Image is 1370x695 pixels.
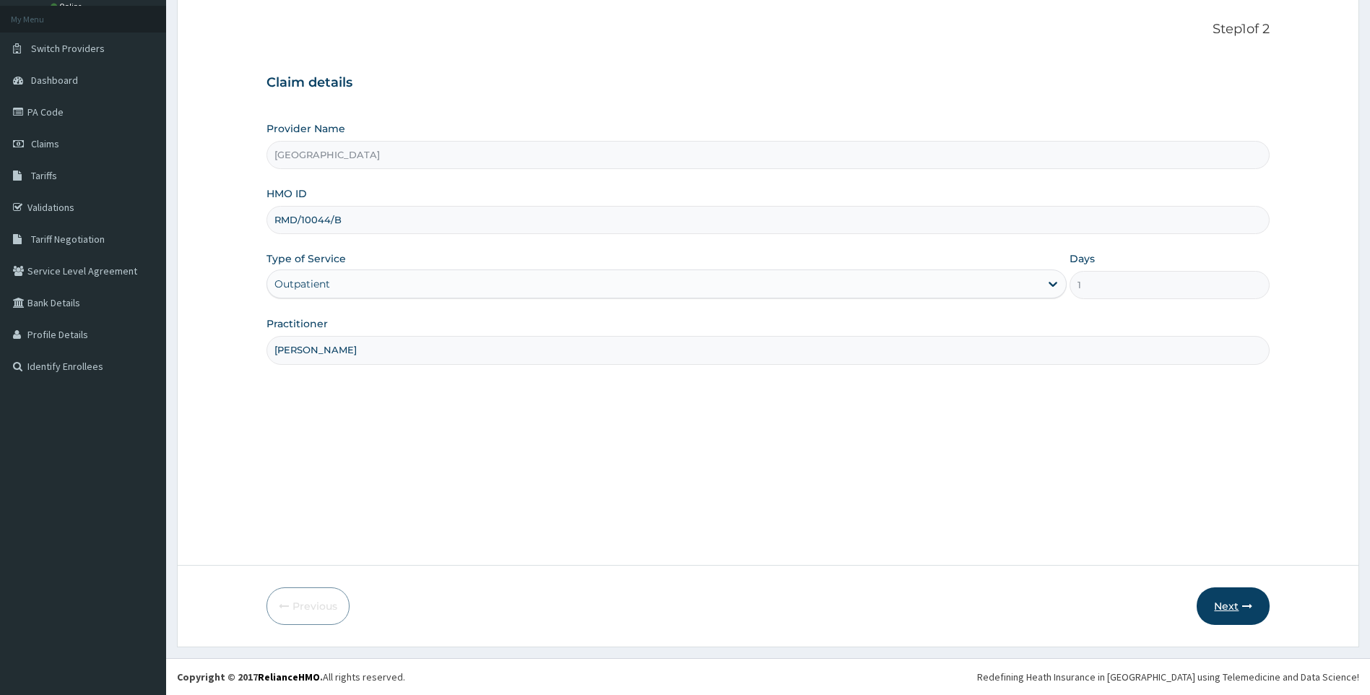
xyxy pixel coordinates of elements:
[266,316,328,331] label: Practitioner
[1197,587,1270,625] button: Next
[266,206,1270,234] input: Enter HMO ID
[266,336,1270,364] input: Enter Name
[31,137,59,150] span: Claims
[166,658,1370,695] footer: All rights reserved.
[31,233,105,246] span: Tariff Negotiation
[266,587,350,625] button: Previous
[266,22,1270,38] p: Step 1 of 2
[31,42,105,55] span: Switch Providers
[31,74,78,87] span: Dashboard
[977,670,1359,684] div: Redefining Heath Insurance in [GEOGRAPHIC_DATA] using Telemedicine and Data Science!
[1070,251,1095,266] label: Days
[31,169,57,182] span: Tariffs
[266,186,307,201] label: HMO ID
[266,251,346,266] label: Type of Service
[266,121,345,136] label: Provider Name
[266,75,1270,91] h3: Claim details
[177,670,323,683] strong: Copyright © 2017 .
[51,1,85,12] a: Online
[258,670,320,683] a: RelianceHMO
[274,277,330,291] div: Outpatient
